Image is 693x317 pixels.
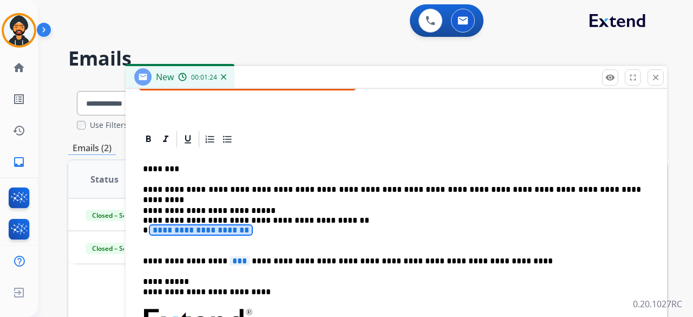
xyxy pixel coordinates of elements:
span: New [156,71,174,83]
label: Use Filters In Search [90,120,164,131]
mat-icon: history [12,124,25,137]
p: 0.20.1027RC [633,297,682,310]
mat-icon: close [651,73,661,82]
mat-icon: remove_red_eye [605,73,615,82]
div: Italic [158,131,174,147]
span: Closed – Solved [86,243,146,254]
mat-icon: inbox [12,156,25,169]
mat-icon: fullscreen [628,73,638,82]
div: Bullet List [219,131,236,147]
span: Closed – Solved [86,210,146,221]
img: avatar [4,15,34,46]
p: Emails (2) [68,141,116,155]
mat-icon: home [12,61,25,74]
mat-icon: list_alt [12,93,25,106]
span: Status [90,173,119,186]
div: Ordered List [202,131,218,147]
h2: Emails [68,48,667,69]
div: Bold [140,131,156,147]
span: 00:01:24 [191,73,217,82]
div: Underline [180,131,196,147]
